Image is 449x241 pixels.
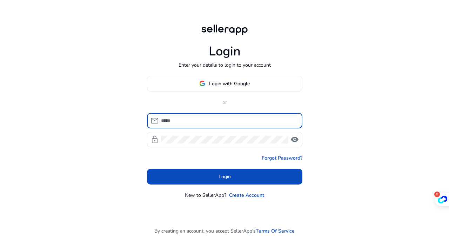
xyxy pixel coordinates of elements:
[209,44,241,59] h1: Login
[199,80,206,87] img: google-logo.svg
[262,154,302,162] a: Forgot Password?
[219,173,231,180] span: Login
[229,192,264,199] a: Create Account
[185,192,226,199] p: New to SellerApp?
[147,169,302,185] button: Login
[147,99,302,106] p: or
[179,61,271,69] p: Enter your details to login to your account
[209,80,250,87] span: Login with Google
[256,227,295,235] a: Terms Of Service
[150,135,159,144] span: lock
[290,135,299,144] span: visibility
[150,116,159,125] span: mail
[147,76,302,92] button: Login with Google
